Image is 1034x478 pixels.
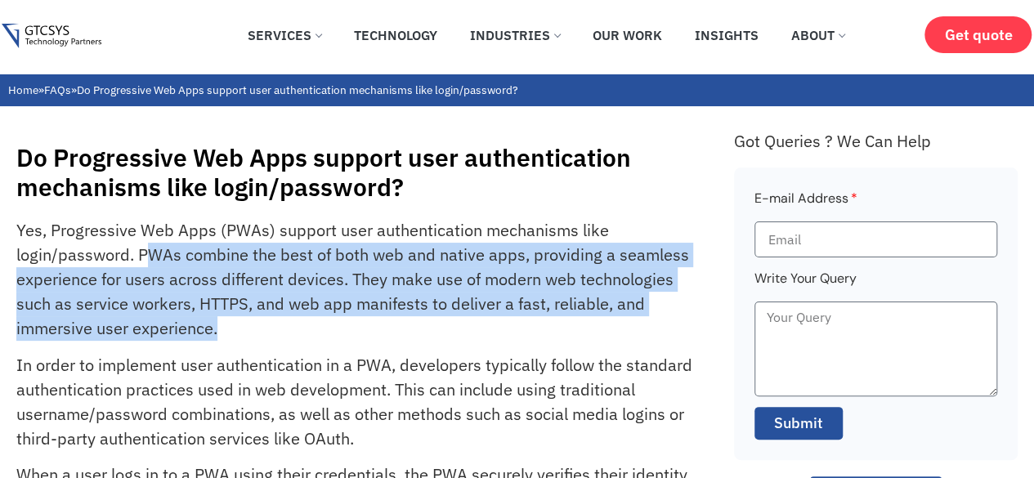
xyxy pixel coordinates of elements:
[774,413,823,434] span: Submit
[754,407,843,440] button: Submit
[944,26,1012,43] span: Get quote
[16,143,718,202] h1: Do Progressive Web Apps support user authentication mechanisms like login/password?
[754,221,998,257] input: Email
[16,218,697,341] p: Yes, Progressive Web Apps (PWAs) support user authentication mechanisms like login/password. PWAs...
[2,24,101,49] img: Gtcsys logo
[8,83,517,97] span: » »
[683,17,771,53] a: Insights
[734,131,1018,151] div: Got Queries ? We Can Help
[754,268,857,302] label: Write Your Query
[924,16,1032,53] a: Get quote
[77,83,517,97] span: Do Progressive Web Apps support user authentication mechanisms like login/password?
[754,188,857,221] label: E-mail Address
[8,83,38,97] a: Home
[458,17,572,53] a: Industries
[580,17,674,53] a: Our Work
[44,83,71,97] a: FAQs
[342,17,450,53] a: Technology
[16,353,697,451] p: In order to implement user authentication in a PWA, developers typically follow the standard auth...
[779,17,857,53] a: About
[754,188,998,450] form: Faq Form
[235,17,333,53] a: Services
